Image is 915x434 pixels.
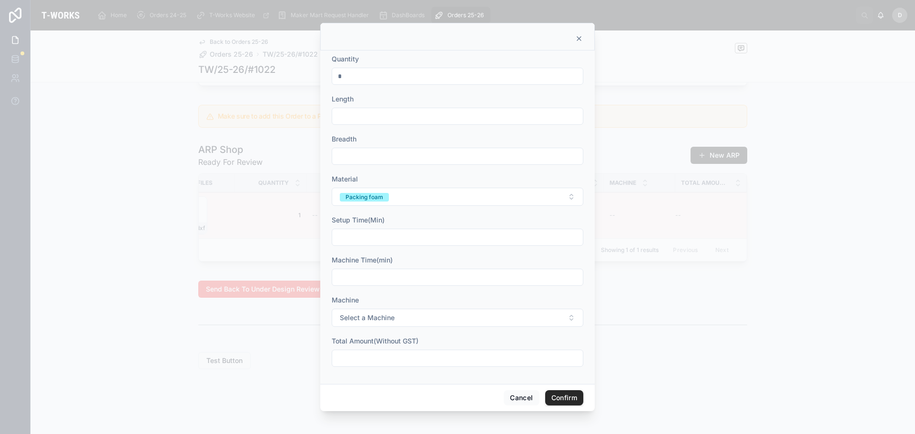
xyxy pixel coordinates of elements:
[332,135,356,143] span: Breadth
[332,296,359,304] span: Machine
[332,95,354,103] span: Length
[332,337,418,345] span: Total Amount(Without GST)
[545,390,583,405] button: Confirm
[332,188,583,206] button: Select Button
[332,256,393,264] span: Machine Time(min)
[332,55,359,63] span: Quantity
[332,216,385,224] span: Setup Time(Min)
[340,313,395,323] span: Select a Machine
[346,193,383,202] div: Packing foam
[332,175,358,183] span: Material
[332,309,583,327] button: Select Button
[504,390,539,405] button: Cancel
